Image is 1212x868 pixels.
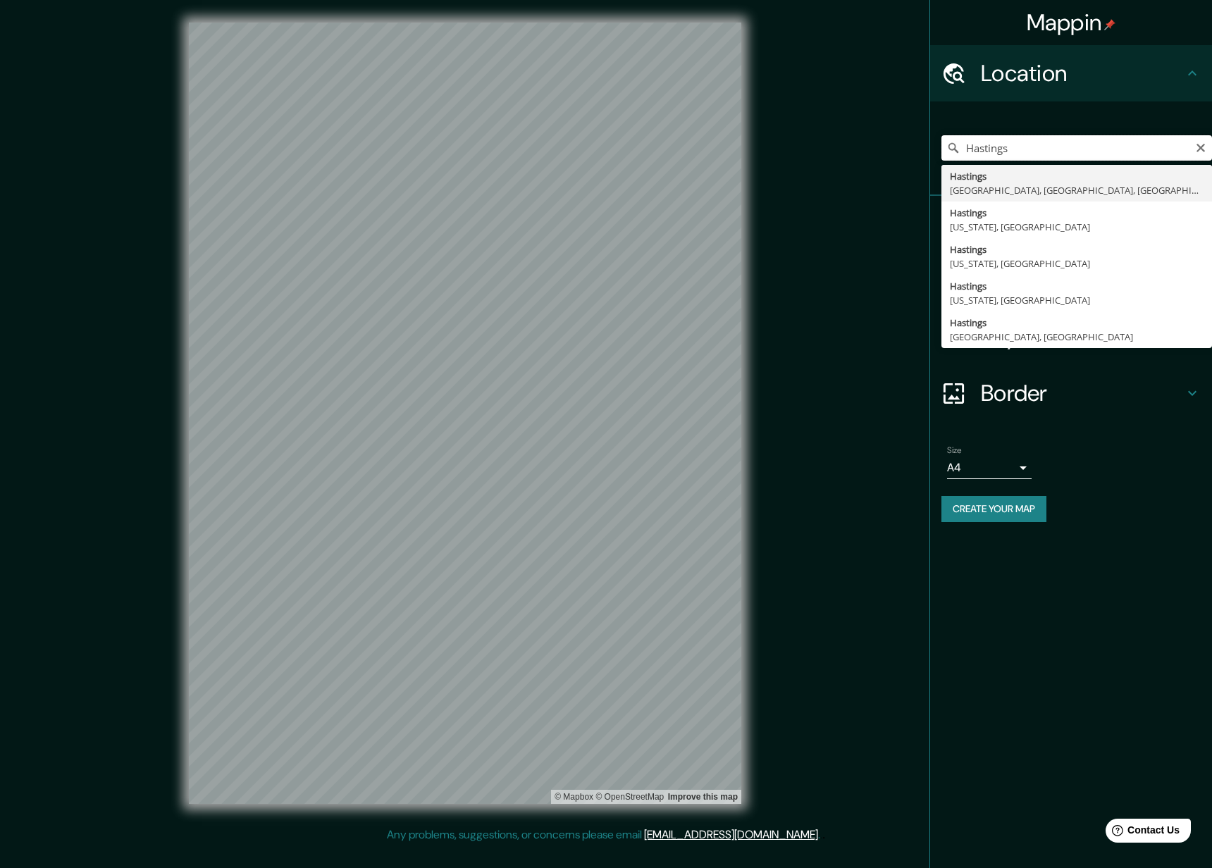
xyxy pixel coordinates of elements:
div: [GEOGRAPHIC_DATA], [GEOGRAPHIC_DATA] [950,330,1204,344]
p: Any problems, suggestions, or concerns please email . [387,826,820,843]
div: Hastings [950,279,1204,293]
div: [US_STATE], [GEOGRAPHIC_DATA] [950,293,1204,307]
h4: Border [981,379,1184,407]
div: Pins [930,196,1212,252]
div: [US_STATE], [GEOGRAPHIC_DATA] [950,256,1204,271]
div: . [820,826,822,843]
a: [EMAIL_ADDRESS][DOMAIN_NAME] [644,827,818,842]
a: Mapbox [555,792,593,802]
h4: Mappin [1027,8,1116,37]
div: Hastings [950,242,1204,256]
div: Hastings [950,169,1204,183]
h4: Location [981,59,1184,87]
img: pin-icon.png [1104,19,1115,30]
div: Hastings [950,316,1204,330]
div: Border [930,365,1212,421]
button: Create your map [941,496,1046,522]
button: Clear [1195,140,1206,154]
canvas: Map [189,23,741,804]
iframe: Help widget launcher [1087,813,1196,852]
div: Style [930,252,1212,309]
div: Hastings [950,206,1204,220]
a: Map feedback [668,792,738,802]
input: Pick your city or area [941,135,1212,161]
div: [GEOGRAPHIC_DATA], [GEOGRAPHIC_DATA], [GEOGRAPHIC_DATA] [950,183,1204,197]
div: [US_STATE], [GEOGRAPHIC_DATA] [950,220,1204,234]
div: . [822,826,825,843]
div: Location [930,45,1212,101]
a: OpenStreetMap [595,792,664,802]
label: Size [947,445,962,457]
h4: Layout [981,323,1184,351]
div: A4 [947,457,1032,479]
div: Layout [930,309,1212,365]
